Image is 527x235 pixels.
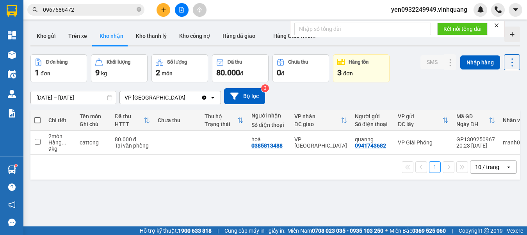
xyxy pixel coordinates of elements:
[210,94,216,101] svg: open
[32,7,38,12] span: search
[294,23,431,35] input: Nhập số tổng đài
[355,142,386,149] div: 0941743682
[95,68,100,77] span: 9
[398,113,442,119] div: VP gửi
[137,6,141,14] span: close-circle
[31,91,116,104] input: Select a date range.
[429,161,441,173] button: 1
[349,59,369,65] div: Hàng tồn
[512,6,519,13] span: caret-down
[8,70,16,78] img: warehouse-icon
[290,110,351,131] th: Toggle SortBy
[35,68,39,77] span: 1
[217,226,219,235] span: |
[107,59,130,65] div: Khối lượng
[277,68,281,77] span: 0
[161,7,166,12] span: plus
[420,55,444,69] button: SMS
[437,23,488,35] button: Kết nối tổng đài
[205,121,237,127] div: Trạng thái
[333,54,390,82] button: Hàng tồn3đơn
[140,226,212,235] span: Hỗ trợ kỹ thuật:
[251,142,283,149] div: 0385813488
[504,27,520,42] div: Tạo kho hàng mới
[394,110,452,131] th: Toggle SortBy
[201,110,247,131] th: Toggle SortBy
[111,110,154,131] th: Toggle SortBy
[251,136,287,142] div: hoà
[48,146,72,152] div: 9 kg
[456,142,495,149] div: 20:23 [DATE]
[197,7,202,12] span: aim
[158,117,197,123] div: Chưa thu
[8,51,16,59] img: warehouse-icon
[137,7,141,12] span: close-circle
[456,136,495,142] div: GP1309250967
[167,59,187,65] div: Số lượng
[294,136,347,149] div: VP [GEOGRAPHIC_DATA]
[7,5,17,17] img: logo-vxr
[337,68,342,77] span: 3
[93,27,130,45] button: Kho nhận
[48,133,72,139] div: 2 món
[456,121,489,127] div: Ngày ĐH
[46,59,68,65] div: Đơn hàng
[494,23,499,28] span: close
[398,121,442,127] div: ĐC lấy
[355,113,390,119] div: Người gửi
[475,163,499,171] div: 10 / trang
[452,226,453,235] span: |
[509,3,522,17] button: caret-down
[452,110,499,131] th: Toggle SortBy
[390,226,446,235] span: Miền Bắc
[412,228,446,234] strong: 0369 525 060
[101,70,107,77] span: kg
[355,121,390,127] div: Số điện thoại
[251,122,287,128] div: Số điện thoại
[80,139,107,146] div: cattong
[212,54,269,82] button: Đã thu80.000đ
[91,54,148,82] button: Khối lượng9kg
[43,5,135,14] input: Tìm tên, số ĐT hoặc mã đơn
[477,6,484,13] img: icon-new-feature
[261,84,269,92] sup: 3
[294,121,341,127] div: ĐC giao
[506,164,512,170] svg: open
[8,166,16,174] img: warehouse-icon
[157,3,170,17] button: plus
[8,183,16,191] span: question-circle
[443,25,481,33] span: Kết nối tổng đài
[205,113,237,119] div: Thu hộ
[62,139,66,146] span: ...
[281,70,284,77] span: đ
[8,31,16,39] img: dashboard-icon
[115,113,144,119] div: Đã thu
[456,113,489,119] div: Mã GD
[240,70,243,77] span: đ
[287,226,383,235] span: Miền Nam
[173,27,216,45] button: Kho công nợ
[179,7,184,12] span: file-add
[8,109,16,117] img: solution-icon
[495,6,502,13] img: phone-icon
[216,68,240,77] span: 80.000
[8,219,16,226] span: message
[216,27,262,45] button: Hàng đã giao
[130,27,173,45] button: Kho thanh lý
[48,117,72,123] div: Chi tiết
[80,113,107,119] div: Tên món
[48,139,72,146] div: Hàng thông thường
[30,27,62,45] button: Kho gửi
[186,94,187,101] input: Selected VP PHÚ SƠN.
[343,70,353,77] span: đơn
[8,90,16,98] img: warehouse-icon
[41,70,50,77] span: đơn
[484,228,489,233] span: copyright
[385,229,388,232] span: ⚪️
[151,54,208,82] button: Số lượng2món
[251,112,287,119] div: Người nhận
[273,33,315,39] span: Hàng Giao Nhầm
[115,136,150,142] div: 80.000 đ
[294,113,341,119] div: VP nhận
[156,68,160,77] span: 2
